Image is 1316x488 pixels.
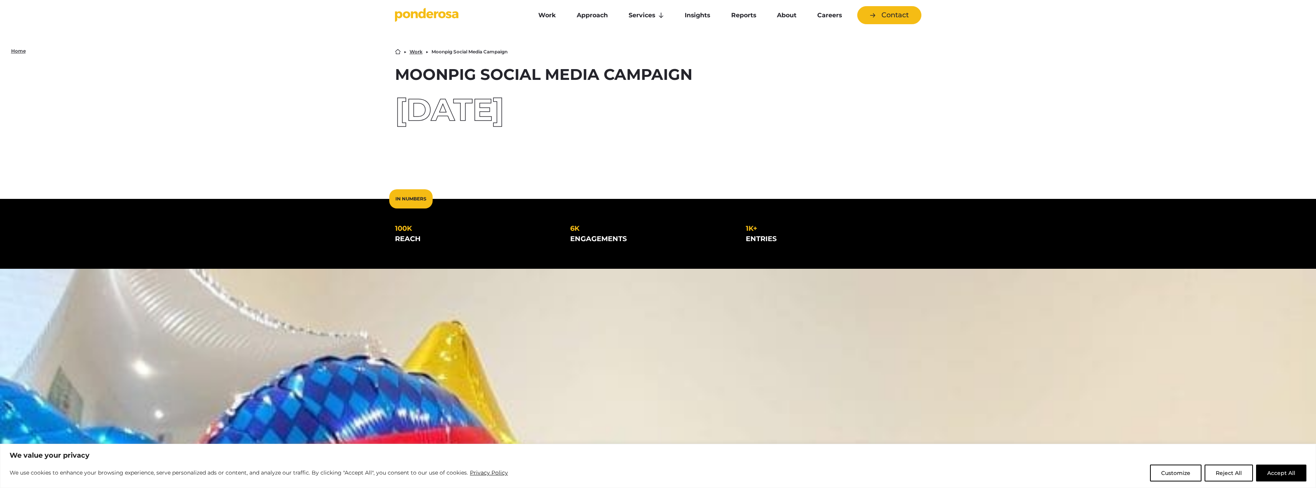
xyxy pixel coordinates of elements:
p: We value your privacy [10,451,1306,460]
div: reach [395,234,558,244]
a: Work [529,7,565,23]
li: ▶︎ [404,50,407,54]
li: ▶︎ [426,50,428,54]
button: Reject All [1205,465,1253,481]
div: [DATE] [395,94,921,125]
button: Customize [1150,465,1201,481]
a: Careers [808,7,851,23]
a: Go to homepage [395,8,518,23]
a: Services [620,7,673,23]
div: 6k [570,223,734,234]
div: In Numbers [389,189,433,208]
h1: Moonpig Social Media Campaign [395,67,921,82]
a: Contact [857,6,921,24]
a: Work [410,50,423,54]
a: Home [395,49,401,55]
a: Approach [568,7,617,23]
button: Accept All [1256,465,1306,481]
p: We use cookies to enhance your browsing experience, serve personalized ads or content, and analyz... [10,468,508,477]
li: Moonpig Social Media Campaign [431,50,508,54]
a: Insights [676,7,719,23]
a: About [768,7,805,23]
div: 100k [395,223,558,234]
div: engagements [570,234,734,244]
div: 1k+ [746,223,909,234]
a: Privacy Policy [470,468,508,477]
div: entries [746,234,909,244]
a: Reports [722,7,765,23]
